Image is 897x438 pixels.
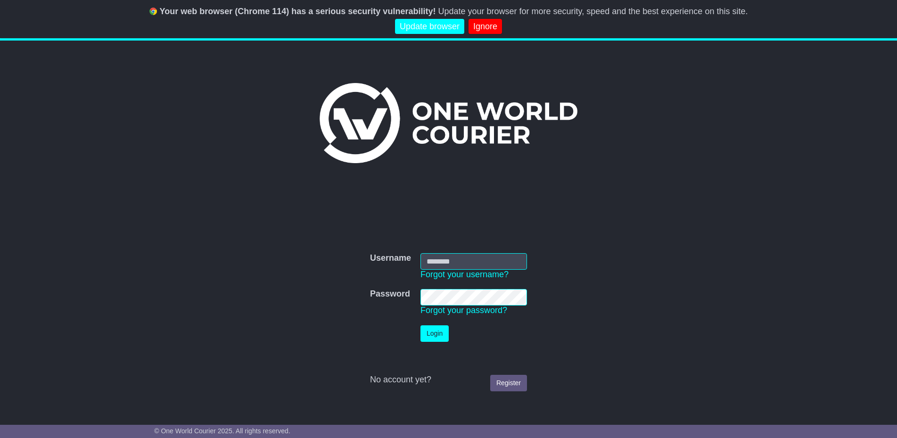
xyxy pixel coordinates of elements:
[420,325,449,342] button: Login
[438,7,748,16] span: Update your browser for more security, speed and the best experience on this site.
[370,289,410,299] label: Password
[320,83,577,163] img: One World
[420,270,509,279] a: Forgot your username?
[395,19,464,34] a: Update browser
[469,19,502,34] a: Ignore
[370,375,527,385] div: No account yet?
[490,375,527,391] a: Register
[154,427,290,435] span: © One World Courier 2025. All rights reserved.
[370,253,411,264] label: Username
[420,306,507,315] a: Forgot your password?
[160,7,436,16] b: Your web browser (Chrome 114) has a serious security vulnerability!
